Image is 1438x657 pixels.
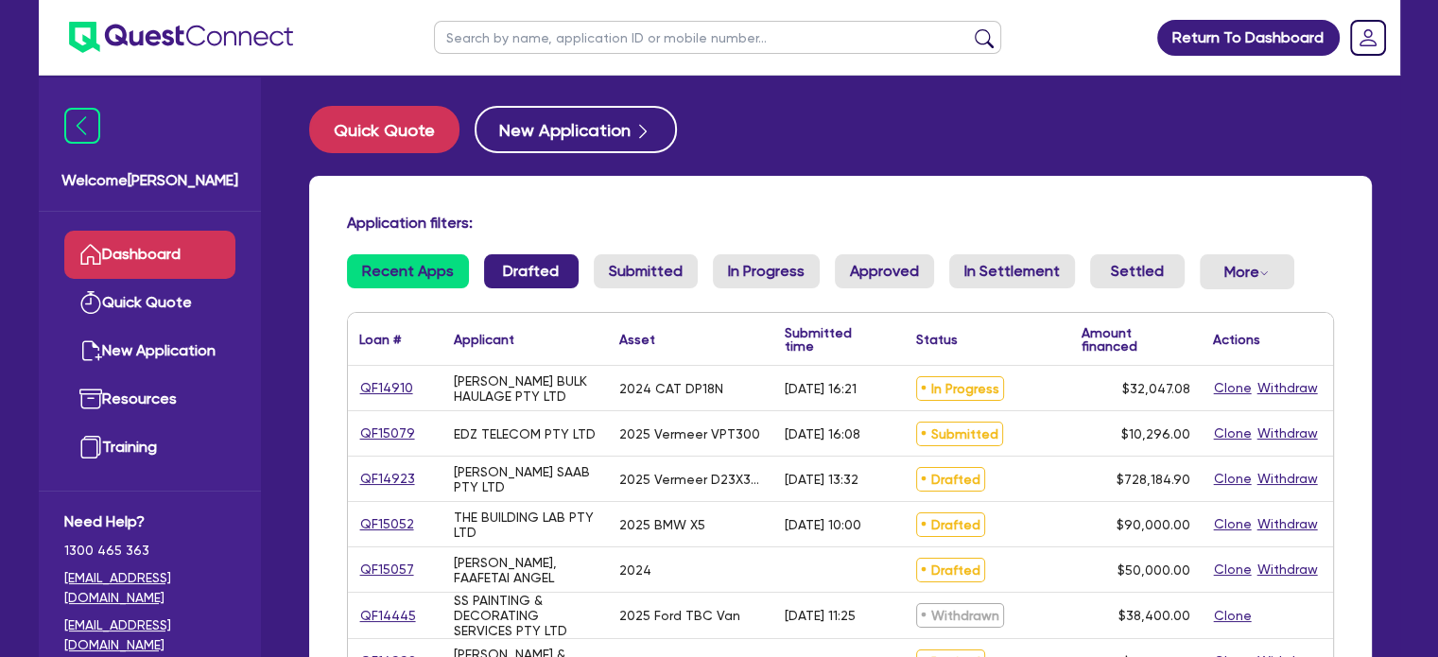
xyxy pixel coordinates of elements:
span: 1300 465 363 [64,541,235,561]
div: 2025 Ford TBC Van [619,608,740,623]
button: Quick Quote [309,106,459,153]
div: [DATE] 11:25 [785,608,856,623]
span: $90,000.00 [1117,517,1190,532]
div: [DATE] 10:00 [785,517,861,532]
div: [PERSON_NAME] SAAB PTY LTD [454,464,597,494]
div: Submitted time [785,326,876,353]
button: Withdraw [1256,468,1319,490]
span: Submitted [916,422,1003,446]
span: Welcome [PERSON_NAME] [61,169,238,192]
a: Dashboard [64,231,235,279]
button: Clone [1213,377,1253,399]
span: $50,000.00 [1117,562,1190,578]
div: 2025 Vermeer D23X30DRS3 [619,472,762,487]
div: 2024 [619,562,651,578]
span: Need Help? [64,510,235,533]
div: 2025 Vermeer VPT300 [619,426,760,441]
a: Resources [64,375,235,424]
span: $38,400.00 [1118,608,1190,623]
span: Withdrawn [916,603,1004,628]
img: resources [79,388,102,410]
a: QF15052 [359,513,415,535]
a: Drafted [484,254,579,288]
button: Withdraw [1256,559,1319,580]
div: SS PAINTING & DECORATING SERVICES PTY LTD [454,593,597,638]
a: In Progress [713,254,820,288]
a: Quick Quote [64,279,235,327]
a: QF15057 [359,559,415,580]
a: Return To Dashboard [1157,20,1340,56]
div: Status [916,333,958,346]
h4: Application filters: [347,214,1334,232]
img: training [79,436,102,458]
div: [PERSON_NAME], FAAFETAI ANGEL [454,555,597,585]
div: [DATE] 16:08 [785,426,860,441]
img: quick-quote [79,291,102,314]
span: Drafted [916,558,985,582]
div: Asset [619,333,655,346]
button: Clone [1213,513,1253,535]
span: Drafted [916,512,985,537]
div: Loan # [359,333,401,346]
button: New Application [475,106,677,153]
span: Drafted [916,467,985,492]
a: QF14910 [359,377,414,399]
div: 2025 BMW X5 [619,517,705,532]
span: $32,047.08 [1122,381,1190,396]
img: new-application [79,339,102,362]
button: Withdraw [1256,513,1319,535]
div: Actions [1213,333,1260,346]
div: [DATE] 16:21 [785,381,857,396]
a: QF15079 [359,423,416,444]
div: Amount financed [1082,326,1190,353]
div: THE BUILDING LAB PTY LTD [454,510,597,540]
div: Applicant [454,333,514,346]
a: [EMAIL_ADDRESS][DOMAIN_NAME] [64,615,235,655]
a: New Application [64,327,235,375]
img: quest-connect-logo-blue [69,22,293,53]
span: $728,184.90 [1117,472,1190,487]
button: Clone [1213,559,1253,580]
a: Training [64,424,235,472]
a: Recent Apps [347,254,469,288]
button: Clone [1213,423,1253,444]
span: $10,296.00 [1121,426,1190,441]
button: Withdraw [1256,377,1319,399]
button: Dropdown toggle [1200,254,1294,289]
button: Withdraw [1256,423,1319,444]
a: Dropdown toggle [1343,13,1393,62]
a: Approved [835,254,934,288]
button: Clone [1213,605,1253,627]
span: In Progress [916,376,1004,401]
a: QF14923 [359,468,416,490]
div: 2024 CAT DP18N [619,381,723,396]
div: [DATE] 13:32 [785,472,858,487]
input: Search by name, application ID or mobile number... [434,21,1001,54]
img: icon-menu-close [64,108,100,144]
a: QF14445 [359,605,417,627]
a: [EMAIL_ADDRESS][DOMAIN_NAME] [64,568,235,608]
div: EDZ TELECOM PTY LTD [454,426,596,441]
div: [PERSON_NAME] BULK HAULAGE PTY LTD [454,373,597,404]
a: Submitted [594,254,698,288]
a: Quick Quote [309,106,475,153]
a: In Settlement [949,254,1075,288]
button: Clone [1213,468,1253,490]
a: Settled [1090,254,1185,288]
